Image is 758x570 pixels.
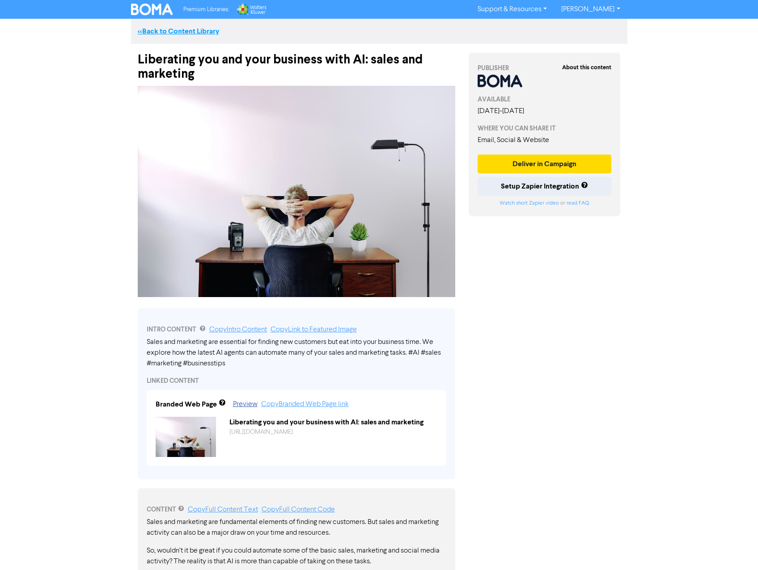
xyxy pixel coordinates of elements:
[478,124,612,133] div: WHERE YOU CAN SHARE IT
[478,135,612,146] div: Email, Social & Website
[567,201,589,206] a: read FAQ
[147,324,446,335] div: INTRO CONTENT
[223,417,444,427] div: Liberating you and your business with AI: sales and marketing
[147,517,446,538] p: Sales and marketing are fundamental elements of finding new customers. But sales and marketing ac...
[209,326,267,333] a: Copy Intro Content
[478,63,612,73] div: PUBLISHER
[233,401,258,408] a: Preview
[554,2,627,17] a: [PERSON_NAME]
[470,2,554,17] a: Support & Resources
[478,106,612,117] div: [DATE] - [DATE]
[183,7,229,13] span: Premium Libraries:
[261,401,349,408] a: Copy Branded Web Page link
[478,95,612,104] div: AVAILABLE
[147,545,446,567] p: So, wouldn’t it be great if you could automate some of the basic sales, marketing and social medi...
[147,504,446,515] div: CONTENT
[223,427,444,437] div: https://public2.bomamarketing.com/cp/4cKVxqnhE9wlkjXiOHCgnT?sa=9MLMTRFN
[147,376,446,386] div: LINKED CONTENT
[478,155,612,173] button: Deliver in Campaign
[131,4,173,15] img: BOMA Logo
[229,429,293,435] a: [URL][DOMAIN_NAME]
[478,199,612,207] div: or
[713,527,758,570] iframe: Chat Widget
[138,44,455,81] div: Liberating you and your business with AI: sales and marketing
[147,337,446,369] div: Sales and marketing are essential for finding new customers but eat into your business time. We e...
[156,399,217,410] div: Branded Web Page
[478,177,612,196] button: Setup Zapier Integration
[138,27,219,36] a: <<Back to Content Library
[271,326,357,333] a: Copy Link to Featured Image
[562,64,611,71] strong: About this content
[500,201,559,206] a: Watch short Zapier video
[236,4,267,15] img: Wolters Kluwer
[188,506,258,513] a: Copy Full Content Text
[262,506,335,513] a: Copy Full Content Code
